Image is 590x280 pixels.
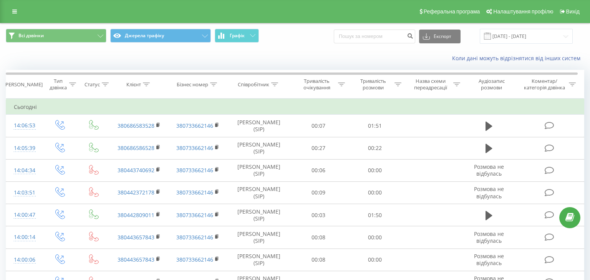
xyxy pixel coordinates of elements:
td: [PERSON_NAME] (SIP) [227,226,290,249]
td: [PERSON_NAME] (SIP) [227,115,290,137]
a: 380443740692 [118,166,154,174]
div: 14:06:53 [14,118,35,133]
td: 00:07 [290,115,347,137]
span: Вихід [566,8,580,15]
div: 14:00:47 [14,208,35,222]
td: 01:51 [347,115,403,137]
div: Співробітник [238,81,269,88]
div: 14:00:14 [14,230,35,245]
span: Розмова не відбулась [474,252,504,267]
td: 01:50 [347,204,403,226]
button: Всі дзвінки [6,29,106,43]
td: [PERSON_NAME] (SIP) [227,137,290,159]
td: 00:22 [347,137,403,159]
span: Реферальна програма [424,8,480,15]
a: 380733662146 [176,189,213,196]
td: [PERSON_NAME] (SIP) [227,181,290,204]
a: 380686586528 [118,144,154,152]
a: 380733662146 [176,122,213,129]
a: 380442809011 [118,211,154,219]
div: 14:05:39 [14,141,35,156]
span: Всі дзвінки [18,33,44,39]
a: 380733662146 [176,166,213,174]
td: 00:09 [290,181,347,204]
div: 14:04:34 [14,163,35,178]
a: 380442372178 [118,189,154,196]
div: Тип дзвінка [49,78,67,91]
span: Розмова не відбулась [474,185,504,199]
a: 380686583528 [118,122,154,129]
td: [PERSON_NAME] (SIP) [227,204,290,226]
td: 00:06 [290,159,347,181]
div: Аудіозапис розмови [469,78,514,91]
span: Розмова не відбулась [474,230,504,244]
div: Коментар/категорія дзвінка [522,78,567,91]
td: [PERSON_NAME] (SIP) [227,159,290,181]
input: Пошук за номером [334,30,415,43]
td: 00:00 [347,226,403,249]
span: Налаштування профілю [493,8,553,15]
div: Тривалість розмови [354,78,393,91]
a: 380443657843 [118,234,154,241]
a: Коли дані можуть відрізнятися вiд інших систем [452,54,584,62]
td: 00:00 [347,159,403,181]
div: Бізнес номер [177,81,208,88]
td: 00:03 [290,204,347,226]
button: Джерела трафіку [110,29,211,43]
a: 380733662146 [176,234,213,241]
div: Статус [85,81,100,88]
button: Графік [215,29,259,43]
div: [PERSON_NAME] [4,81,43,88]
td: 00:08 [290,226,347,249]
div: 14:00:06 [14,252,35,267]
div: 14:03:51 [14,185,35,200]
td: 00:08 [290,249,347,271]
a: 380733662146 [176,256,213,263]
a: 380733662146 [176,211,213,219]
a: 380733662146 [176,144,213,152]
span: Графік [230,33,245,38]
td: 00:27 [290,137,347,159]
div: Клієнт [126,81,141,88]
div: Тривалість очікування [297,78,336,91]
a: 380443657843 [118,256,154,263]
td: [PERSON_NAME] (SIP) [227,249,290,271]
span: Розмова не відбулась [474,163,504,177]
button: Експорт [419,30,461,43]
td: 00:00 [347,249,403,271]
td: Сьогодні [6,99,584,115]
td: 00:00 [347,181,403,204]
div: Назва схеми переадресації [410,78,451,91]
